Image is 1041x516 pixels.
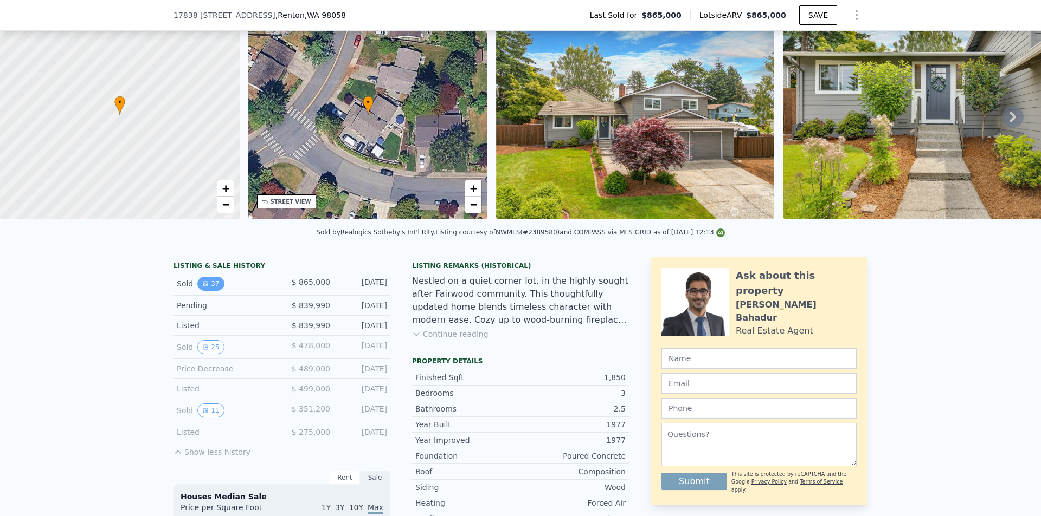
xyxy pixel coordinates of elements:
[465,197,481,213] a: Zoom out
[661,373,857,394] input: Email
[520,482,626,493] div: Wood
[465,180,481,197] a: Zoom in
[520,466,626,477] div: Composition
[339,340,387,354] div: [DATE]
[177,320,273,331] div: Listed
[292,278,330,286] span: $ 865,000
[173,262,390,272] div: LISTING & SALE HISTORY
[349,503,363,512] span: 10Y
[800,479,843,485] a: Terms of Service
[114,97,125,107] span: •
[363,97,374,107] span: •
[292,321,330,330] span: $ 839,990
[415,482,520,493] div: Siding
[173,442,250,458] button: Show less history
[846,4,868,26] button: Show Options
[415,372,520,383] div: Finished Sqft
[415,498,520,508] div: Heating
[305,11,346,19] span: , WA 98058
[520,372,626,383] div: 1,850
[470,181,477,195] span: +
[275,10,346,21] span: , Renton
[661,348,857,369] input: Name
[197,403,224,417] button: View historical data
[339,403,387,417] div: [DATE]
[339,363,387,374] div: [DATE]
[222,198,229,211] span: −
[412,357,629,365] div: Property details
[271,198,311,206] div: STREET VIEW
[415,466,520,477] div: Roof
[736,324,813,337] div: Real Estate Agent
[716,228,725,237] img: NWMLS Logo
[339,383,387,394] div: [DATE]
[641,10,682,21] span: $865,000
[217,180,234,197] a: Zoom in
[292,301,330,310] span: $ 839,990
[751,479,787,485] a: Privacy Policy
[520,450,626,461] div: Poured Concrete
[217,197,234,213] a: Zoom out
[292,404,330,413] span: $ 351,200
[520,498,626,508] div: Forced Air
[322,503,331,512] span: 1Y
[520,419,626,430] div: 1977
[590,10,642,21] span: Last Sold for
[415,403,520,414] div: Bathrooms
[699,10,746,21] span: Lotside ARV
[412,275,629,326] div: Nestled on a quiet corner lot, in the highly sought after Fairwood community. This thoughtfully u...
[746,11,786,19] span: $865,000
[330,471,360,485] div: Rent
[316,228,435,236] div: Sold by Realogics Sotheby's Int'l Rlty .
[292,428,330,436] span: $ 275,000
[292,384,330,393] span: $ 499,000
[339,320,387,331] div: [DATE]
[177,383,273,394] div: Listed
[335,503,344,512] span: 3Y
[177,277,273,291] div: Sold
[181,491,383,502] div: Houses Median Sale
[731,471,857,494] div: This site is protected by reCAPTCHA and the Google and apply.
[496,11,774,219] img: Sale: 149631334 Parcel: 98484646
[661,473,727,490] button: Submit
[520,388,626,399] div: 3
[114,96,125,115] div: •
[368,503,383,514] span: Max
[799,5,837,25] button: SAVE
[415,388,520,399] div: Bedrooms
[177,340,273,354] div: Sold
[415,435,520,446] div: Year Improved
[197,340,224,354] button: View historical data
[360,471,390,485] div: Sale
[177,363,273,374] div: Price Decrease
[292,364,330,373] span: $ 489,000
[412,262,629,270] div: Listing Remarks (Historical)
[412,329,489,339] button: Continue reading
[197,277,224,291] button: View historical data
[520,435,626,446] div: 1977
[661,398,857,419] input: Phone
[736,268,857,298] div: Ask about this property
[415,419,520,430] div: Year Built
[292,341,330,350] span: $ 478,000
[339,300,387,311] div: [DATE]
[736,298,857,324] div: [PERSON_NAME] Bahadur
[363,96,374,115] div: •
[339,277,387,291] div: [DATE]
[470,198,477,211] span: −
[177,427,273,437] div: Listed
[435,228,724,236] div: Listing courtesy of NWMLS (#2389580) and COMPASS via MLS GRID as of [DATE] 12:13
[222,181,229,195] span: +
[520,403,626,414] div: 2.5
[177,403,273,417] div: Sold
[173,10,275,21] span: 17838 [STREET_ADDRESS]
[177,300,273,311] div: Pending
[339,427,387,437] div: [DATE]
[415,450,520,461] div: Foundation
